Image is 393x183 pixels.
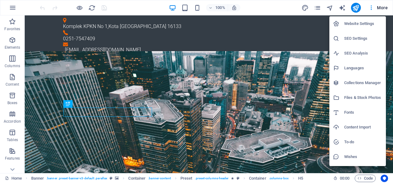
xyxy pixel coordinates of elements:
h6: Fonts [344,109,382,116]
h6: SEO Settings [344,35,382,42]
h6: Languages [344,64,382,72]
h6: Content Import [344,124,382,131]
h6: Wishes [344,153,382,161]
h6: Files & Stock Photos [344,94,382,101]
h6: SEO Analysis [344,50,382,57]
h6: To-do [344,138,382,146]
h6: Website Settings [344,20,382,27]
h6: Collections Manager [344,79,382,87]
